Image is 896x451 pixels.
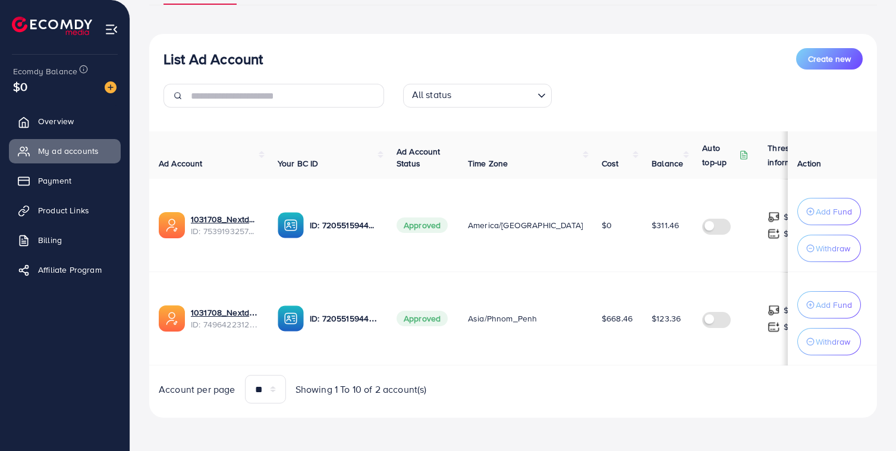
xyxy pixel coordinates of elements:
span: Approved [397,217,448,233]
p: Add Fund [816,204,852,219]
span: Balance [652,157,683,169]
p: Withdraw [816,241,850,256]
span: ID: 7539193257029550098 [191,225,259,237]
input: Search for option [455,86,532,105]
p: Add Fund [816,298,852,312]
span: Showing 1 To 10 of 2 account(s) [295,383,427,396]
span: Cost [602,157,619,169]
div: Search for option [403,84,552,108]
img: ic-ads-acc.e4c84228.svg [159,305,185,332]
span: Action [797,157,821,169]
p: ID: 7205515944947466242 [310,218,378,232]
a: Billing [9,228,121,252]
span: Ad Account Status [397,146,441,169]
img: top-up amount [768,321,780,333]
span: $668.46 [602,313,633,324]
iframe: Chat [845,398,887,442]
button: Add Fund [797,291,861,318]
a: Overview [9,109,121,133]
h3: List Ad Account [164,51,263,68]
p: ID: 7205515944947466242 [310,311,378,326]
button: Create new [796,48,863,70]
span: Affiliate Program [38,264,102,276]
span: ID: 7496422312066220048 [191,318,259,330]
span: All status [410,86,454,105]
span: America/[GEOGRAPHIC_DATA] [468,219,583,231]
img: menu [105,23,118,36]
img: ic-ads-acc.e4c84228.svg [159,212,185,238]
button: Withdraw [797,328,861,355]
span: Payment [38,175,71,187]
div: <span class='underline'>1031708_Nextday</span></br>7496422312066220048 [191,307,259,331]
a: 1031708_Nextday [191,307,259,318]
button: Add Fund [797,198,861,225]
span: $123.36 [652,313,681,324]
a: Product Links [9,198,121,222]
img: logo [12,17,92,35]
p: Auto top-up [702,141,737,169]
img: top-up amount [768,228,780,240]
span: $311.46 [652,219,679,231]
span: Ad Account [159,157,203,169]
img: image [105,81,117,93]
span: Time Zone [468,157,508,169]
span: Approved [397,311,448,326]
span: $0 [602,219,612,231]
img: ic-ba-acc.ded83a64.svg [278,212,304,238]
img: ic-ba-acc.ded83a64.svg [278,305,304,332]
span: Create new [808,53,851,65]
span: Billing [38,234,62,246]
button: Withdraw [797,235,861,262]
span: Ecomdy Balance [13,65,77,77]
img: top-up amount [768,211,780,223]
div: <span class='underline'>1031708_Nextday_TTS</span></br>7539193257029550098 [191,213,259,238]
a: 1031708_Nextday_TTS [191,213,259,225]
span: Overview [38,115,74,127]
span: Your BC ID [278,157,319,169]
p: Threshold information [768,141,826,169]
img: top-up amount [768,304,780,317]
span: My ad accounts [38,145,99,157]
span: Asia/Phnom_Penh [468,313,537,324]
p: Withdraw [816,335,850,349]
a: Payment [9,169,121,193]
span: Account per page [159,383,235,396]
span: $0 [13,78,27,95]
a: My ad accounts [9,139,121,163]
span: Product Links [38,204,89,216]
a: Affiliate Program [9,258,121,282]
